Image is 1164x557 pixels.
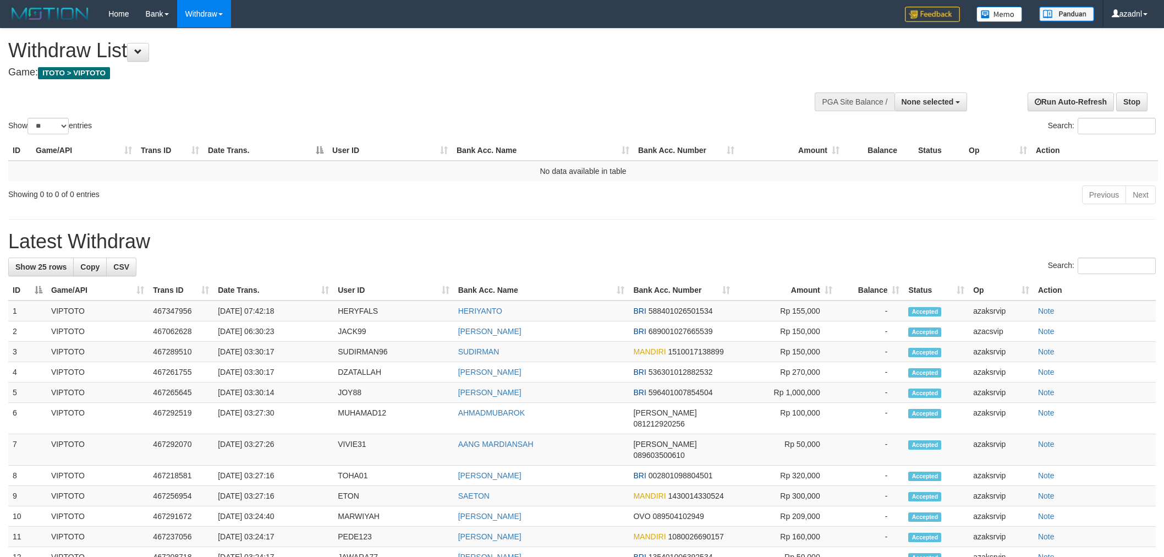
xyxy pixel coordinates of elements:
[458,471,521,480] a: [PERSON_NAME]
[668,532,723,541] span: Copy 1080026690157 to clipboard
[1038,408,1055,417] a: Note
[1038,512,1055,521] a: Note
[47,466,149,486] td: VIPTOTO
[213,403,333,434] td: [DATE] 03:27:30
[837,280,904,301] th: Balance: activate to sort column ascending
[1082,185,1126,204] a: Previous
[905,7,960,22] img: Feedback.jpg
[213,280,333,301] th: Date Trans.: activate to sort column ascending
[149,486,213,506] td: 467256954
[914,140,964,161] th: Status
[969,362,1034,383] td: azaksrvip
[47,362,149,383] td: VIPTOTO
[8,67,765,78] h4: Game:
[908,492,941,501] span: Accepted
[149,280,213,301] th: Trans ID: activate to sort column ascending
[8,118,92,134] label: Show entries
[908,348,941,357] span: Accepted
[333,434,453,466] td: VIVIE31
[908,472,941,481] span: Accepted
[47,486,149,506] td: VIPTOTO
[213,527,333,547] td: [DATE] 03:24:17
[649,388,713,397] span: Copy 596401007854504 to clipboard
[969,434,1034,466] td: azaksrvip
[734,342,836,362] td: Rp 150,000
[213,486,333,506] td: [DATE] 03:27:16
[633,368,646,376] span: BRI
[149,466,213,486] td: 467218581
[333,466,453,486] td: TOHA01
[969,466,1034,486] td: azaksrvip
[739,140,844,161] th: Amount: activate to sort column ascending
[904,280,969,301] th: Status: activate to sort column ascending
[837,466,904,486] td: -
[734,403,836,434] td: Rp 100,000
[458,532,521,541] a: [PERSON_NAME]
[8,434,47,466] td: 7
[837,403,904,434] td: -
[969,342,1034,362] td: azaksrvip
[633,451,684,460] span: Copy 089603500610 to clipboard
[333,280,453,301] th: User ID: activate to sort column ascending
[633,388,646,397] span: BRI
[734,383,836,403] td: Rp 1,000,000
[8,231,1156,253] h1: Latest Withdraw
[908,307,941,316] span: Accepted
[8,362,47,383] td: 4
[1039,7,1094,21] img: panduan.png
[969,506,1034,527] td: azaksrvip
[8,6,92,22] img: MOTION_logo.png
[149,362,213,383] td: 467261755
[969,321,1034,342] td: azacsvip
[668,347,723,356] span: Copy 1510017138899 to clipboard
[633,327,646,336] span: BRI
[633,532,666,541] span: MANDIRI
[204,140,328,161] th: Date Trans.: activate to sort column descending
[8,527,47,547] td: 11
[1034,280,1156,301] th: Action
[136,140,204,161] th: Trans ID: activate to sort column ascending
[149,342,213,362] td: 467289510
[734,527,836,547] td: Rp 160,000
[47,321,149,342] td: VIPTOTO
[8,161,1158,181] td: No data available in table
[213,362,333,383] td: [DATE] 03:30:17
[649,368,713,376] span: Copy 536301012882532 to clipboard
[969,280,1034,301] th: Op: activate to sort column ascending
[1116,92,1147,111] a: Stop
[213,466,333,486] td: [DATE] 03:27:16
[969,486,1034,506] td: azaksrvip
[458,368,521,376] a: [PERSON_NAME]
[213,321,333,342] td: [DATE] 06:30:23
[649,307,713,315] span: Copy 588401026501534 to clipboard
[837,486,904,506] td: -
[837,506,904,527] td: -
[458,440,534,449] a: AANG MARDIANSAH
[1038,471,1055,480] a: Note
[149,527,213,547] td: 467237056
[8,321,47,342] td: 2
[458,408,525,417] a: AHMADMUBAROK
[734,301,836,321] td: Rp 155,000
[633,408,696,417] span: [PERSON_NAME]
[1038,327,1055,336] a: Note
[31,140,136,161] th: Game/API: activate to sort column ascending
[633,492,666,500] span: MANDIRI
[633,512,650,521] span: OVO
[149,506,213,527] td: 467291672
[458,307,502,315] a: HERIYANTO
[1048,118,1156,134] label: Search:
[454,280,629,301] th: Bank Acc. Name: activate to sort column ascending
[734,466,836,486] td: Rp 320,000
[734,486,836,506] td: Rp 300,000
[149,434,213,466] td: 467292070
[1031,140,1158,161] th: Action
[815,92,894,111] div: PGA Site Balance /
[1125,185,1156,204] a: Next
[1038,388,1055,397] a: Note
[837,383,904,403] td: -
[633,347,666,356] span: MANDIRI
[458,347,499,356] a: SUDIRMAN
[908,440,941,450] span: Accepted
[734,434,836,466] td: Rp 50,000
